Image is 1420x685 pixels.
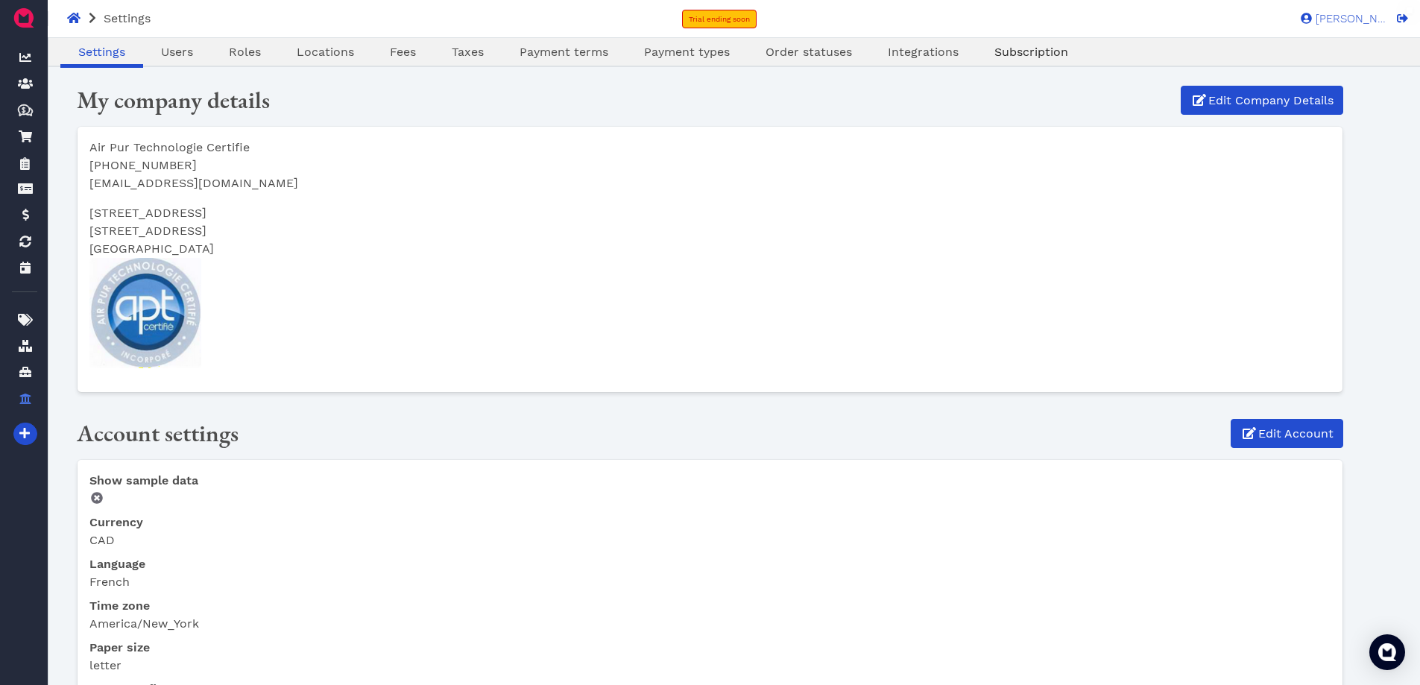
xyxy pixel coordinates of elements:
[89,157,1330,174] li: [PHONE_NUMBER]
[1181,86,1343,115] a: Edit Company Details
[78,45,125,59] span: Settings
[89,174,1330,192] li: [EMAIL_ADDRESS][DOMAIN_NAME]
[689,15,750,23] span: Trial ending soon
[12,6,36,30] img: QuoteM_icon_flat.png
[452,45,484,59] span: Taxes
[626,43,748,61] a: Payment types
[89,615,1330,633] dd: America/New_York
[229,45,261,59] span: Roles
[748,43,870,61] a: Order statuses
[520,45,608,59] span: Payment terms
[766,45,852,59] span: Order statuses
[976,43,1086,61] a: Subscription
[60,43,143,61] a: Settings
[1369,634,1405,670] div: Open Intercom Messenger
[89,531,1330,549] dd: CAD
[89,657,1330,675] dd: letter
[89,139,1330,157] li: Air Pur Technologie Certifie
[89,557,145,571] span: Language
[89,473,198,487] span: Show sample data
[77,417,239,449] span: Account settings
[1231,419,1343,448] a: Edit Account
[888,45,959,59] span: Integrations
[297,45,354,59] span: Locations
[434,43,502,61] a: Taxes
[89,240,1330,258] p: [GEOGRAPHIC_DATA]
[372,43,434,61] a: Fees
[89,640,150,654] span: Paper size
[22,106,26,113] tspan: $
[89,599,150,613] span: Time zone
[77,84,270,116] span: My company details
[89,204,1330,222] p: [STREET_ADDRESS]
[89,515,143,529] span: Currency
[1256,425,1334,443] span: Edit Account
[1206,92,1334,110] span: Edit Company Details
[211,43,279,61] a: Roles
[89,573,1330,591] dd: French
[104,11,151,25] span: Settings
[161,45,193,59] span: Users
[89,258,201,368] img: APT Logo.png
[994,45,1068,59] span: Subscription
[682,10,757,28] a: Trial ending soon
[502,43,626,61] a: Payment terms
[870,43,976,61] a: Integrations
[143,43,211,61] a: Users
[1312,13,1386,25] span: [PERSON_NAME]
[1293,11,1386,25] a: [PERSON_NAME]
[644,45,730,59] span: Payment types
[390,45,416,59] span: Fees
[89,222,1330,240] p: [STREET_ADDRESS]
[279,43,372,61] a: Locations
